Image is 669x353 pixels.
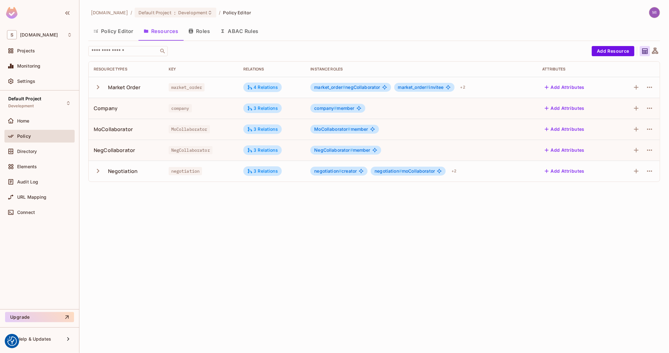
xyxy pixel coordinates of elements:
span: : [174,10,176,15]
button: Add Attributes [542,124,587,134]
span: Workspace: sea.live [20,32,58,37]
img: michal.wojcik@testshipping.com [649,7,660,18]
div: Attributes [542,67,608,72]
span: Elements [17,164,37,169]
li: / [219,10,220,16]
span: member [314,148,370,153]
div: 3 Relations [247,147,278,153]
div: 3 Relations [247,105,278,111]
span: MoCollaborator [314,126,350,132]
span: Default Project [139,10,172,16]
li: / [131,10,132,16]
div: MoCollaborator [94,126,133,133]
span: invitee [398,85,444,90]
button: Policy Editor [88,23,139,39]
span: negotiation [375,168,402,174]
span: negotiation [314,168,341,174]
span: Home [17,118,30,123]
span: NegCollaborator [169,146,213,154]
button: Add Attributes [542,145,587,155]
span: company [314,105,337,111]
span: market_order [314,84,345,90]
span: Monitoring [17,63,41,69]
button: Add Attributes [542,103,587,113]
span: negotiation [169,167,202,175]
button: Roles [183,23,215,39]
span: URL Mapping [17,195,47,200]
div: Instance roles [310,67,532,72]
button: Resources [139,23,183,39]
span: Development [8,103,34,109]
span: market_order [169,83,205,91]
span: the active workspace [91,10,128,16]
button: Upgrade [5,312,74,322]
div: 3 Relations [247,126,278,132]
span: company [169,104,192,112]
span: member [314,106,354,111]
span: Connect [17,210,35,215]
div: Market Order [108,84,141,91]
img: Revisit consent button [7,336,17,346]
button: ABAC Rules [215,23,264,39]
div: NegCollaborator [94,147,135,154]
div: + 2 [458,82,468,92]
span: # [348,126,351,132]
span: Help & Updates [17,336,51,342]
span: # [342,84,345,90]
div: Resource Types [94,67,159,72]
span: creator [314,169,357,174]
div: Negotiation [108,168,138,175]
span: # [350,147,353,153]
img: SReyMgAAAABJRU5ErkJggg== [6,7,17,19]
span: NegCollaborator [314,147,353,153]
button: Consent Preferences [7,336,17,346]
span: MoCollaborator [169,125,210,133]
button: Add Attributes [542,82,587,92]
span: member [314,127,368,132]
button: Add Attributes [542,166,587,176]
button: Add Resource [592,46,634,56]
span: # [339,168,341,174]
span: # [334,105,337,111]
span: # [399,168,402,174]
div: 3 Relations [247,168,278,174]
span: Projects [17,48,35,53]
div: 4 Relations [247,84,278,90]
span: Policy Editor [223,10,251,16]
span: # [426,84,429,90]
span: Development [178,10,207,16]
div: Key [169,67,233,72]
span: Directory [17,149,37,154]
div: + 2 [449,166,459,176]
span: market_order [398,84,429,90]
div: Relations [243,67,300,72]
div: Company [94,105,118,112]
span: moCollaborator [375,169,435,174]
span: Default Project [8,96,41,101]
span: Settings [17,79,35,84]
span: negCollaborator [314,85,380,90]
span: Audit Log [17,179,38,184]
span: Policy [17,134,31,139]
span: S [7,30,17,39]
